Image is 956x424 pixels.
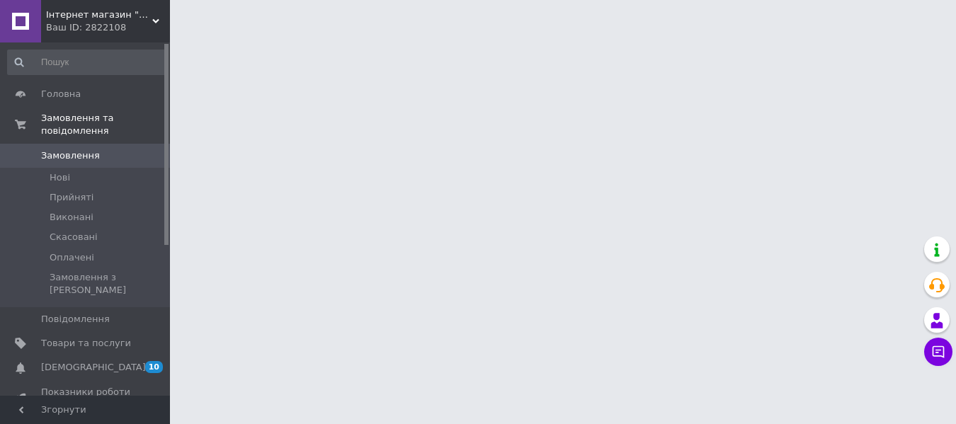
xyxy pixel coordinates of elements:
[145,361,163,373] span: 10
[41,149,100,162] span: Замовлення
[46,21,170,34] div: Ваш ID: 2822108
[50,211,93,224] span: Виконані
[41,361,146,374] span: [DEMOGRAPHIC_DATA]
[50,171,70,184] span: Нові
[41,337,131,350] span: Товари та послуги
[50,271,166,297] span: Замовлення з [PERSON_NAME]
[924,338,952,366] button: Чат з покупцем
[50,231,98,243] span: Скасовані
[7,50,167,75] input: Пошук
[41,313,110,326] span: Повідомлення
[41,112,170,137] span: Замовлення та повідомлення
[46,8,152,21] span: Інтернет магазин "Аквасторія"
[41,88,81,101] span: Головна
[50,191,93,204] span: Прийняті
[41,386,131,411] span: Показники роботи компанії
[50,251,94,264] span: Оплачені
